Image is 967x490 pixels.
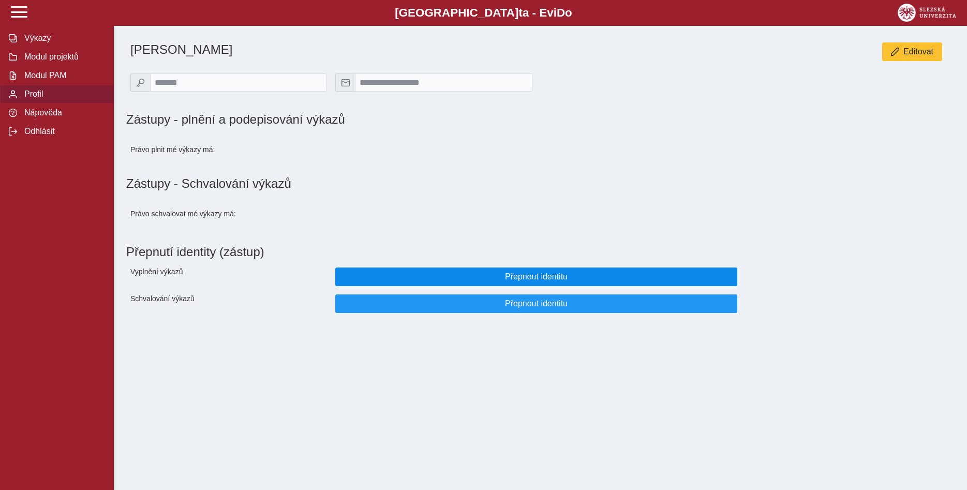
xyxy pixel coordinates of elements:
h1: Přepnutí identity (zástup) [126,241,946,263]
img: logo_web_su.png [898,4,956,22]
span: o [565,6,572,19]
span: Nápověda [21,108,105,117]
b: [GEOGRAPHIC_DATA] a - Evi [31,6,936,20]
h1: Zástupy - Schvalování výkazů [126,176,955,191]
div: Schvalování výkazů [126,290,331,317]
div: Vyplnění výkazů [126,263,331,290]
button: Editovat [882,42,942,61]
span: Odhlásit [21,127,105,136]
span: Výkazy [21,34,105,43]
h1: [PERSON_NAME] [130,42,669,57]
span: Profil [21,90,105,99]
div: Právo schvalovat mé výkazy má: [126,199,331,228]
span: Modul PAM [21,71,105,80]
button: Přepnout identitu [335,294,737,313]
span: D [557,6,565,19]
span: Editovat [903,47,933,56]
span: t [518,6,522,19]
div: Právo plnit mé výkazy má: [126,135,331,164]
h1: Zástupy - plnění a podepisování výkazů [126,112,669,127]
span: Přepnout identitu [344,272,728,281]
span: Přepnout identitu [344,299,728,308]
button: Přepnout identitu [335,268,737,286]
span: Modul projektů [21,52,105,62]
